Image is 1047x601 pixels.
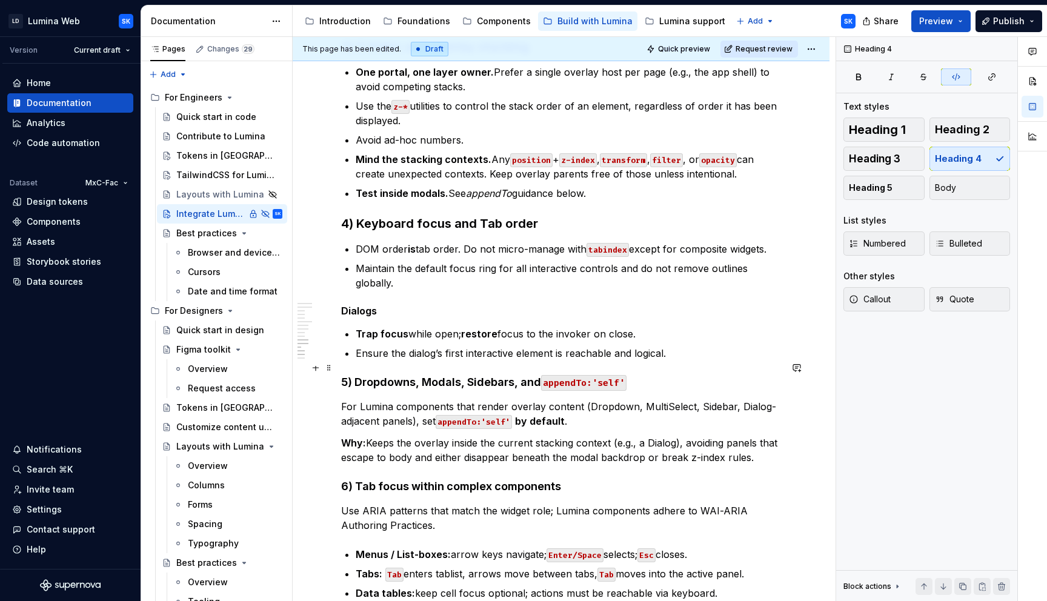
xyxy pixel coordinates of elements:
[935,237,982,250] span: Bulleted
[165,91,222,104] div: For Engineers
[341,503,781,533] p: Use ARIA patterns that match the widget role; Lumina components adhere to WAI-ARIA Authoring Prac...
[10,45,38,55] div: Version
[637,548,656,562] code: Esc
[356,346,781,360] p: Ensure the dialog’s first interactive element is reachable and logical.
[843,231,925,256] button: Numbered
[168,573,287,592] a: Overview
[168,495,287,514] a: Forms
[176,130,265,142] div: Contribute to Lumina
[408,243,416,255] strong: is
[976,10,1042,32] button: Publish
[188,537,239,550] div: Typography
[7,540,133,559] button: Help
[157,146,287,165] a: Tokens in [GEOGRAPHIC_DATA]
[157,127,287,146] a: Contribute to Lumina
[168,243,287,262] a: Browser and device support
[411,42,448,56] div: Draft
[188,479,225,491] div: Columns
[356,187,448,199] strong: Test inside modals.
[27,276,83,288] div: Data sources
[935,293,974,305] span: Quote
[74,45,121,55] span: Current draft
[356,547,781,562] p: arrow keys navigate; selects; closes.
[874,15,899,27] span: Share
[161,70,176,79] span: Add
[2,8,138,34] button: LDLumina WebSK
[157,224,287,243] a: Best practices
[145,301,287,320] div: For Designers
[356,327,781,341] p: while open; focus to the invoker on close.
[157,398,287,417] a: Tokens in [GEOGRAPHIC_DATA]
[188,363,228,375] div: Overview
[341,375,781,390] h4: 5) Dropdowns, Modals, Sidebars, and
[356,548,451,560] strong: Menus / List-boxes:
[7,133,133,153] a: Code automation
[356,586,781,600] p: keep cell focus optional; actions must be reachable via keyboard.
[300,9,730,33] div: Page tree
[341,437,366,449] strong: Why:
[356,99,781,128] p: Use the utilities to control the stack order of an element, regardless of order it has been displ...
[515,415,565,427] strong: by default
[356,568,382,580] strong: Tabs:
[356,133,781,147] p: Avoid ad-hoc numbers.
[157,185,287,204] a: Layouts with Lumina
[27,236,55,248] div: Assets
[643,41,716,58] button: Quick preview
[302,44,401,54] span: This page has been edited.
[188,518,222,530] div: Spacing
[176,440,264,453] div: Layouts with Lumina
[27,117,65,129] div: Analytics
[843,101,889,113] div: Text styles
[748,16,763,26] span: Add
[510,153,553,167] code: position
[843,118,925,142] button: Heading 1
[27,97,91,109] div: Documentation
[356,153,491,165] strong: Mind the stacking contexts.
[461,328,497,340] strong: restore
[457,12,536,31] a: Components
[397,15,450,27] div: Foundations
[27,523,95,536] div: Contact support
[477,15,531,27] div: Components
[911,10,971,32] button: Preview
[849,182,892,194] span: Heading 5
[188,460,228,472] div: Overview
[7,500,133,519] a: Settings
[843,147,925,171] button: Heading 3
[547,548,603,562] code: Enter/Space
[7,252,133,271] a: Storybook stories
[356,186,781,201] p: See guidance below.
[541,375,627,391] code: appendTo:'self'
[176,169,276,181] div: TailwindCSS for Lumina
[720,41,798,58] button: Request review
[7,520,133,539] button: Contact support
[151,15,265,27] div: Documentation
[736,44,793,54] span: Request review
[843,270,895,282] div: Other styles
[168,359,287,379] a: Overview
[849,293,891,305] span: Callout
[929,176,1011,200] button: Body
[27,137,100,149] div: Code automation
[319,15,371,27] div: Introduction
[27,463,73,476] div: Search ⌘K
[538,12,637,31] a: Build with Lumina
[145,66,191,83] button: Add
[168,456,287,476] a: Overview
[650,153,683,167] code: filter
[7,440,133,459] button: Notifications
[7,460,133,479] button: Search ⌘K
[176,208,245,220] div: Integrate Lumina in apps
[597,568,616,582] code: Tab
[856,10,906,32] button: Share
[7,113,133,133] a: Analytics
[8,14,23,28] div: LD
[176,344,231,356] div: Figma toolkit
[176,557,237,569] div: Best practices
[40,579,101,591] svg: Supernova Logo
[122,16,130,26] div: SK
[356,587,415,599] strong: Data tables:
[176,402,276,414] div: Tokens in [GEOGRAPHIC_DATA]
[7,212,133,231] a: Components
